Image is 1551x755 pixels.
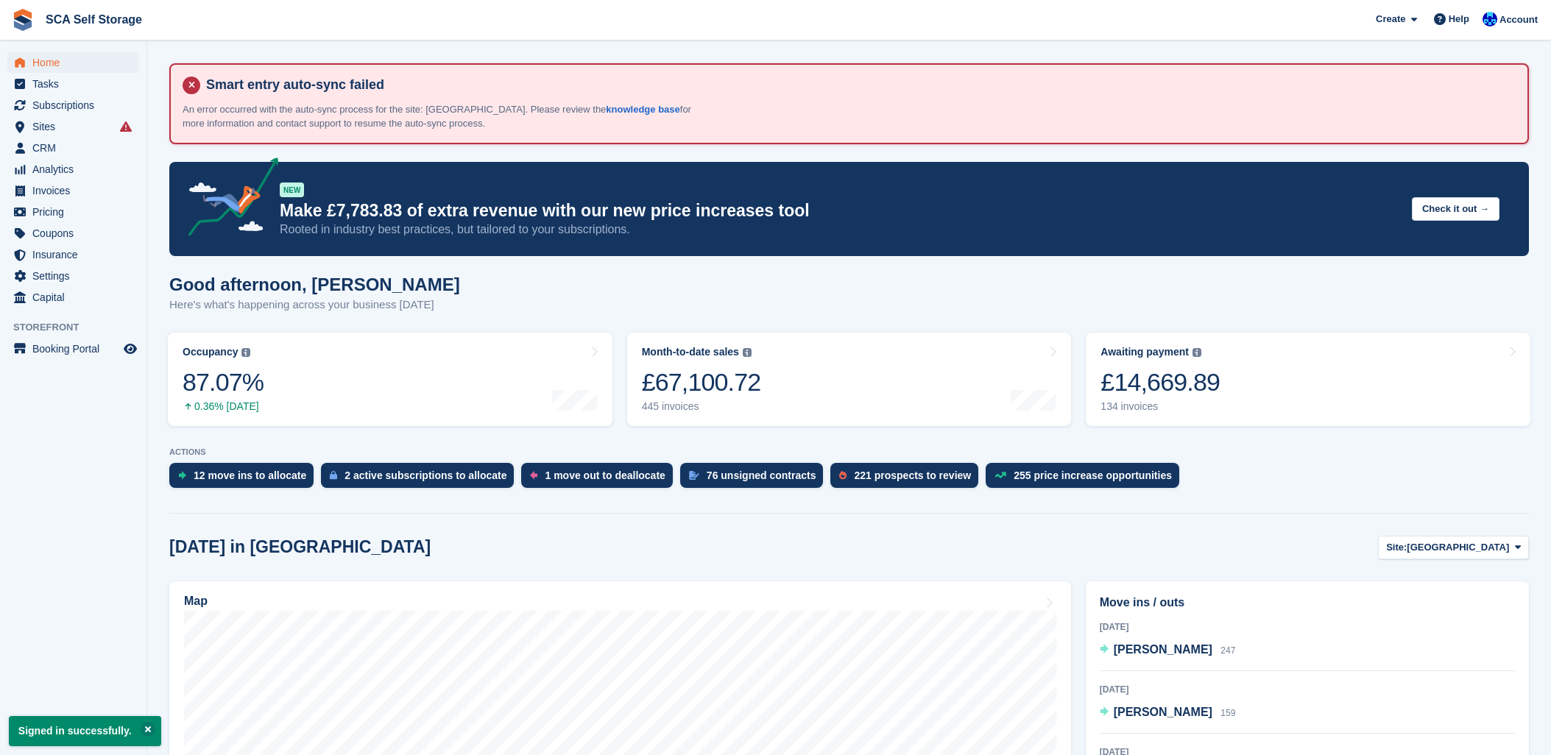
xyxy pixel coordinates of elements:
[1376,12,1405,26] span: Create
[1499,13,1538,27] span: Account
[545,469,665,481] div: 1 move out to deallocate
[1193,348,1201,357] img: icon-info-grey-7440780725fd019a000dd9b08b2336e03edf1995a4989e88bcd33f0948082b44.svg
[1412,197,1499,221] button: Check it out →
[1483,12,1497,26] img: Kelly Neesham
[183,102,698,131] p: An error occurred with the auto-sync process for the site: [GEOGRAPHIC_DATA]. Please review the f...
[530,471,537,480] img: move_outs_to_deallocate_icon-f764333ba52eb49d3ac5e1228854f67142a1ed5810a6f6cc68b1a99e826820c5.svg
[183,346,238,358] div: Occupancy
[176,157,279,241] img: price-adjustments-announcement-icon-8257ccfd72463d97f412b2fc003d46551f7dbcb40ab6d574587a9cd5c0d94...
[7,202,139,222] a: menu
[32,138,121,158] span: CRM
[32,180,121,201] span: Invoices
[1086,333,1530,426] a: Awaiting payment £14,669.89 134 invoices
[7,223,139,244] a: menu
[627,333,1072,426] a: Month-to-date sales £67,100.72 445 invoices
[839,471,847,480] img: prospect-51fa495bee0391a8d652442698ab0144808aea92771e9ea1ae160a38d050c398.svg
[7,287,139,308] a: menu
[184,595,208,608] h2: Map
[854,469,971,481] div: 221 prospects to review
[168,333,612,426] a: Occupancy 87.07% 0.36% [DATE]
[241,348,250,357] img: icon-info-grey-7440780725fd019a000dd9b08b2336e03edf1995a4989e88bcd33f0948082b44.svg
[1407,540,1509,555] span: [GEOGRAPHIC_DATA]
[1100,346,1189,358] div: Awaiting payment
[280,200,1400,221] p: Make £7,783.83 of extra revenue with our new price increases tool
[7,95,139,116] a: menu
[1100,683,1515,696] div: [DATE]
[1100,400,1220,413] div: 134 invoices
[1220,708,1235,718] span: 159
[606,104,679,115] a: knowledge base
[1100,367,1220,397] div: £14,669.89
[121,340,139,358] a: Preview store
[1114,706,1212,718] span: [PERSON_NAME]
[32,287,121,308] span: Capital
[32,159,121,180] span: Analytics
[689,471,699,480] img: contract_signature_icon-13c848040528278c33f63329250d36e43548de30e8caae1d1a13099fd9432cc5.svg
[1100,641,1236,660] a: [PERSON_NAME] 247
[7,159,139,180] a: menu
[1386,540,1407,555] span: Site:
[642,346,739,358] div: Month-to-date sales
[169,447,1529,457] p: ACTIONS
[32,202,121,222] span: Pricing
[1220,645,1235,656] span: 247
[1100,703,1236,723] a: [PERSON_NAME] 159
[7,138,139,158] a: menu
[1014,469,1172,481] div: 255 price increase opportunities
[120,121,132,132] i: Smart entry sync failures have occurred
[32,244,121,265] span: Insurance
[994,472,1006,478] img: price_increase_opportunities-93ffe204e8149a01c8c9dc8f82e8f89637d9d84a8eef4429ea346261dce0b2c0.svg
[32,95,121,116] span: Subscriptions
[183,400,264,413] div: 0.36% [DATE]
[32,266,121,286] span: Settings
[280,182,304,197] div: NEW
[642,400,761,413] div: 445 invoices
[7,180,139,201] a: menu
[200,77,1516,93] h4: Smart entry auto-sync failed
[707,469,816,481] div: 76 unsigned contracts
[13,320,146,335] span: Storefront
[169,274,460,294] h1: Good afternoon, [PERSON_NAME]
[32,116,121,137] span: Sites
[7,74,139,94] a: menu
[169,463,321,495] a: 12 move ins to allocate
[1114,643,1212,656] span: [PERSON_NAME]
[321,463,521,495] a: 2 active subscriptions to allocate
[1449,12,1469,26] span: Help
[680,463,831,495] a: 76 unsigned contracts
[743,348,752,357] img: icon-info-grey-7440780725fd019a000dd9b08b2336e03edf1995a4989e88bcd33f0948082b44.svg
[183,367,264,397] div: 87.07%
[194,469,306,481] div: 12 move ins to allocate
[9,716,161,746] p: Signed in successfully.
[169,297,460,313] p: Here's what's happening across your business [DATE]
[7,244,139,265] a: menu
[7,116,139,137] a: menu
[7,338,139,359] a: menu
[32,223,121,244] span: Coupons
[830,463,986,495] a: 221 prospects to review
[169,537,431,557] h2: [DATE] in [GEOGRAPHIC_DATA]
[32,52,121,73] span: Home
[330,470,337,480] img: active_subscription_to_allocate_icon-d502201f5373d7db506a760aba3b589e785aa758c864c3986d89f69b8ff3...
[12,9,34,31] img: stora-icon-8386f47178a22dfd0bd8f6a31ec36ba5ce8667c1dd55bd0f319d3a0aa187defe.svg
[642,367,761,397] div: £67,100.72
[986,463,1187,495] a: 255 price increase opportunities
[280,221,1400,238] p: Rooted in industry best practices, but tailored to your subscriptions.
[32,338,121,359] span: Booking Portal
[7,52,139,73] a: menu
[345,469,506,481] div: 2 active subscriptions to allocate
[178,471,186,480] img: move_ins_to_allocate_icon-fdf77a2bb77ea45bf5b3d319d69a93e2d87916cf1d5bf7949dd705db3b84f3ca.svg
[40,7,148,32] a: SCA Self Storage
[1100,594,1515,612] h2: Move ins / outs
[1378,536,1529,560] button: Site: [GEOGRAPHIC_DATA]
[7,266,139,286] a: menu
[1100,620,1515,634] div: [DATE]
[32,74,121,94] span: Tasks
[521,463,679,495] a: 1 move out to deallocate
